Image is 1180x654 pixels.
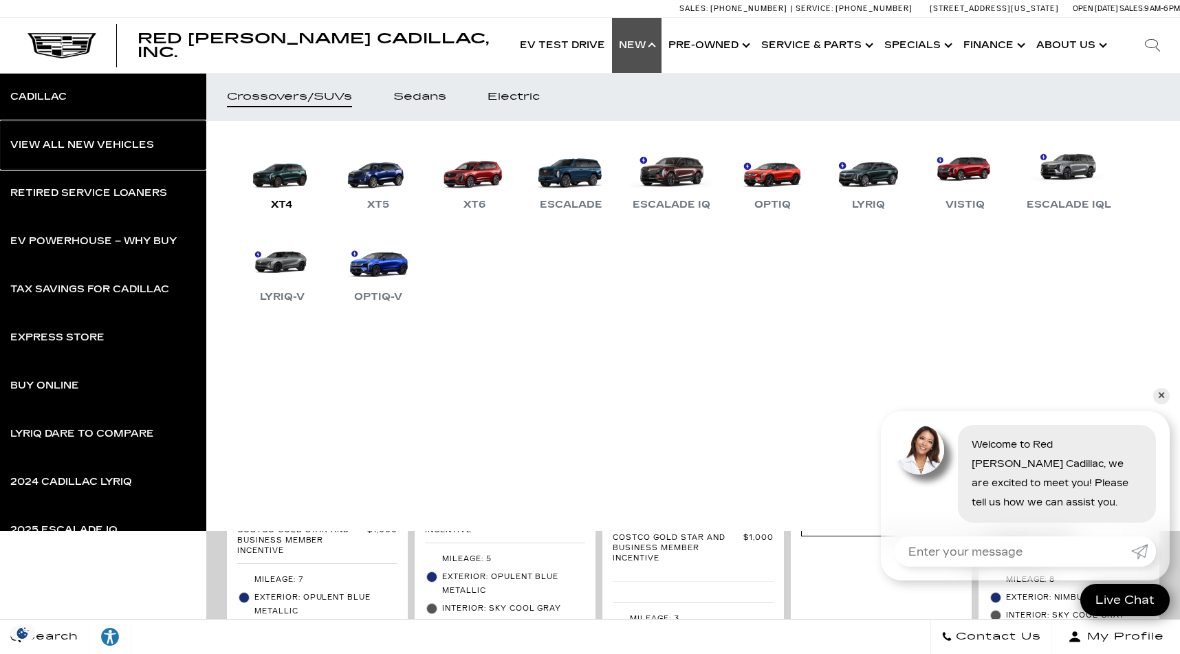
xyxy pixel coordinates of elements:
[425,550,585,568] li: Mileage: 5
[835,4,913,13] span: [PHONE_NUMBER]
[1020,197,1118,213] div: Escalade IQL
[89,626,131,647] div: Explore your accessibility options
[138,30,489,61] span: Red [PERSON_NAME] Cadillac, Inc.
[957,18,1029,73] a: Finance
[613,533,773,564] a: Costco Gold Star and Business Member Incentive $1,000
[743,533,774,564] span: $1,000
[845,197,892,213] div: LYRIQ
[662,18,754,73] a: Pre-Owned
[138,32,499,59] a: Red [PERSON_NAME] Cadillac, Inc.
[488,92,540,102] div: Electric
[393,92,446,102] div: Sedans
[754,18,877,73] a: Service & Parts
[10,477,132,487] div: 2024 Cadillac LYRIQ
[1119,4,1144,13] span: Sales:
[679,5,791,12] a: Sales: [PHONE_NUMBER]
[227,92,352,102] div: Crossovers/SUVs
[939,197,992,213] div: VISTIQ
[952,627,1041,646] span: Contact Us
[337,234,419,305] a: OPTIQ-V
[796,4,833,13] span: Service:
[373,73,467,121] a: Sedans
[731,142,813,213] a: OPTIQ
[877,18,957,73] a: Specials
[513,18,612,73] a: EV Test Drive
[1080,584,1170,616] a: Live Chat
[930,4,1059,13] a: [STREET_ADDRESS][US_STATE]
[626,197,717,213] div: Escalade IQ
[467,73,560,121] a: Electric
[1144,4,1180,13] span: 9 AM-6 PM
[529,142,612,213] a: Escalade
[337,142,419,213] a: XT5
[10,381,79,391] div: Buy Online
[28,32,96,58] img: Cadillac Dark Logo with Cadillac White Text
[10,429,154,439] div: LYRIQ Dare to Compare
[10,188,167,198] div: Retired Service Loaners
[930,620,1052,654] a: Contact Us
[442,570,585,598] span: Exterior: Opulent Blue Metallic
[1073,4,1118,13] span: Open [DATE]
[1006,591,1149,604] span: Exterior: Nimbus Metallic
[367,525,397,556] span: $1,000
[10,92,67,102] div: Cadillac
[21,627,78,646] span: Search
[264,197,300,213] div: XT4
[1089,592,1161,608] span: Live Chat
[827,142,910,213] a: LYRIQ
[241,142,323,213] a: XT4
[791,5,916,12] a: Service: [PHONE_NUMBER]
[253,289,312,305] div: LYRIQ-V
[237,571,397,589] li: Mileage: 7
[457,197,492,213] div: XT6
[612,18,662,73] a: New
[10,525,118,535] div: 2025 Escalade IQ
[1082,627,1164,646] span: My Profile
[533,197,609,213] div: Escalade
[626,142,717,213] a: Escalade IQ
[613,610,773,628] li: Mileage: 3
[613,533,743,564] span: Costco Gold Star and Business Member Incentive
[10,333,105,342] div: Express Store
[10,285,169,294] div: Tax Savings for Cadillac
[254,591,397,618] span: Exterior: Opulent Blue Metallic
[89,620,131,654] a: Explore your accessibility options
[679,4,708,13] span: Sales:
[1029,18,1111,73] a: About Us
[958,425,1156,523] div: Welcome to Red [PERSON_NAME] Cadillac, we are excited to meet you! Please tell us how we can assi...
[241,234,323,305] a: LYRIQ-V
[433,142,516,213] a: XT6
[1125,18,1180,73] div: Search
[237,525,397,556] a: Costco Gold Star and Business Member Incentive $1,000
[1052,620,1180,654] button: Open user profile menu
[206,73,373,121] a: Crossovers/SUVs
[895,536,1131,567] input: Enter your message
[7,626,39,640] img: Opt-Out Icon
[895,425,944,475] img: Agent profile photo
[1020,142,1118,213] a: Escalade IQL
[10,237,177,246] div: EV Powerhouse – Why Buy
[710,4,787,13] span: [PHONE_NUMBER]
[347,289,409,305] div: OPTIQ-V
[237,525,367,556] span: Costco Gold Star and Business Member Incentive
[7,626,39,640] section: Click to Open Cookie Consent Modal
[924,142,1006,213] a: VISTIQ
[1131,536,1156,567] a: Submit
[10,140,154,150] div: View All New Vehicles
[747,197,798,213] div: OPTIQ
[360,197,396,213] div: XT5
